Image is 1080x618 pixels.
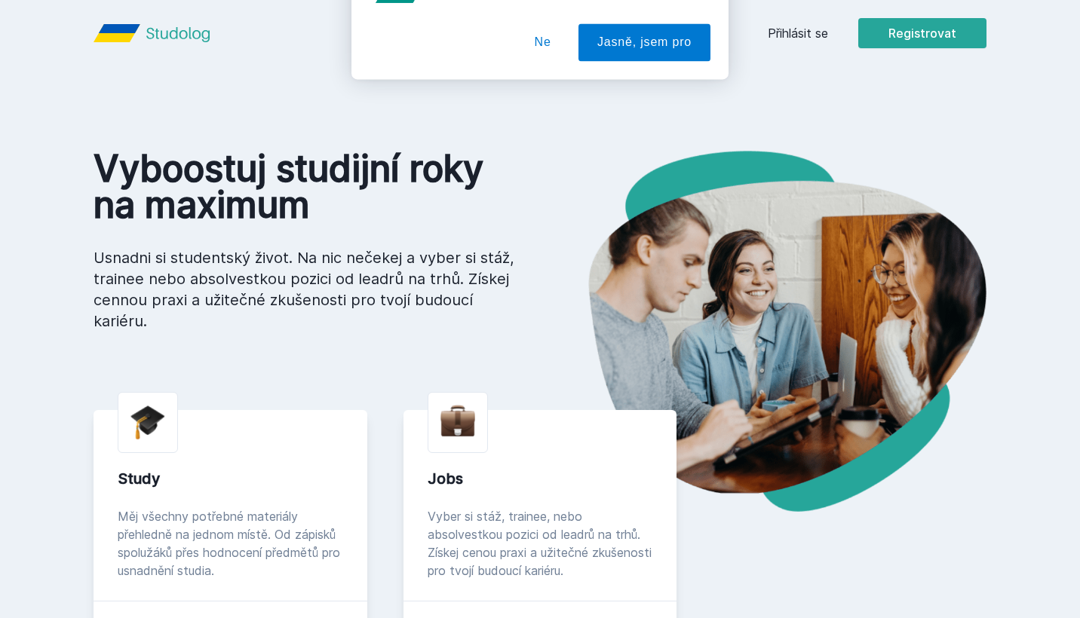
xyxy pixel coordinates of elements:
[370,18,430,78] img: notification icon
[540,151,986,512] img: hero.png
[94,151,516,223] h1: Vyboostuj studijní roky na maximum
[440,402,475,440] img: briefcase.png
[428,507,653,580] div: Vyber si stáž, trainee, nebo absolvestkou pozici od leadrů na trhů. Získej cenou praxi a užitečné...
[118,507,343,580] div: Měj všechny potřebné materiály přehledně na jednom místě. Od zápisků spolužáků přes hodnocení pře...
[94,247,516,332] p: Usnadni si studentský život. Na nic nečekej a vyber si stáž, trainee nebo absolvestkou pozici od ...
[130,405,165,440] img: graduation-cap.png
[516,78,570,116] button: Ne
[118,468,343,489] div: Study
[428,468,653,489] div: Jobs
[430,18,710,53] div: [PERSON_NAME] dostávat tipy ohledně studia, nových testů, hodnocení učitelů a předmětů?
[578,78,710,116] button: Jasně, jsem pro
